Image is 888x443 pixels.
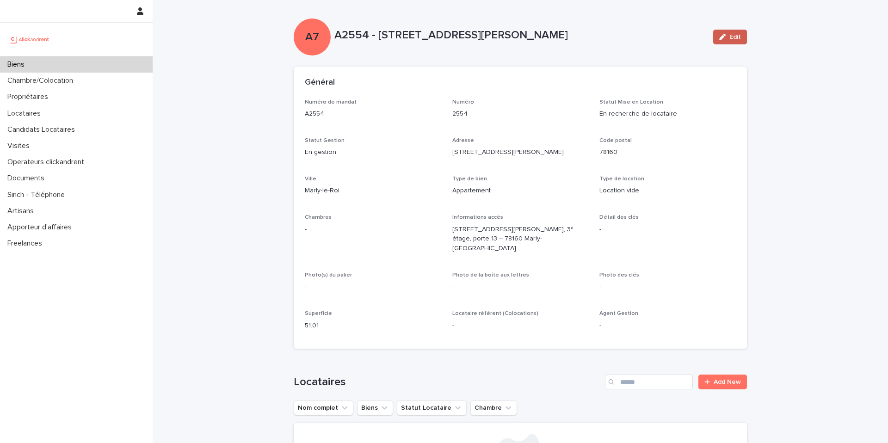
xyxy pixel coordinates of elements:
p: [STREET_ADDRESS][PERSON_NAME], 3ᵉ étage, porte 13 – 78160 Marly-[GEOGRAPHIC_DATA] [452,225,589,253]
p: - [305,282,441,292]
span: Adresse [452,138,474,143]
span: Edit [729,34,741,40]
p: Apporteur d'affaires [4,223,79,232]
span: Numéro de mandat [305,99,357,105]
button: Nom complet [294,400,353,415]
span: Ville [305,176,316,182]
span: Statut Mise en Location [599,99,663,105]
span: Code postal [599,138,632,143]
p: 2554 [452,109,589,119]
button: Biens [357,400,393,415]
p: [STREET_ADDRESS][PERSON_NAME] [452,148,589,157]
p: Locataires [4,109,48,118]
span: Chambres [305,215,332,220]
p: En gestion [305,148,441,157]
p: Documents [4,174,52,183]
p: Operateurs clickandrent [4,158,92,166]
p: Marly-le-Roi [305,186,441,196]
p: Propriétaires [4,92,55,101]
span: Statut Gestion [305,138,345,143]
h2: Général [305,78,335,88]
span: Détail des clés [599,215,639,220]
p: Appartement [452,186,589,196]
p: Artisans [4,207,41,215]
span: Agent Gestion [599,311,638,316]
span: Informations accès [452,215,503,220]
p: En recherche de locataire [599,109,736,119]
span: Type de bien [452,176,487,182]
span: Type de location [599,176,644,182]
p: - [305,225,441,234]
span: Photo de la boîte aux lettres [452,272,529,278]
h1: Locataires [294,375,601,389]
span: Photo des clés [599,272,639,278]
p: Visites [4,142,37,150]
p: Location vide [599,186,736,196]
p: Candidats Locataires [4,125,82,134]
span: Add New [714,379,741,385]
img: UCB0brd3T0yccxBKYDjQ [7,30,52,49]
a: Add New [698,375,747,389]
p: Freelances [4,239,49,248]
span: Photo(s) du palier [305,272,352,278]
p: Biens [4,60,32,69]
p: - [599,321,736,331]
p: A2554 [305,109,441,119]
button: Statut Locataire [397,400,467,415]
input: Search [605,375,693,389]
p: - [452,321,589,331]
p: A2554 - [STREET_ADDRESS][PERSON_NAME] [334,29,706,42]
p: 51.01 [305,321,441,331]
p: - [599,282,736,292]
p: 78160 [599,148,736,157]
span: Numéro [452,99,474,105]
button: Edit [713,30,747,44]
p: - [452,282,589,292]
p: Chambre/Colocation [4,76,80,85]
span: Locataire référent (Colocations) [452,311,538,316]
button: Chambre [470,400,517,415]
p: - [599,225,736,234]
span: Superficie [305,311,332,316]
p: Sinch - Téléphone [4,191,72,199]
